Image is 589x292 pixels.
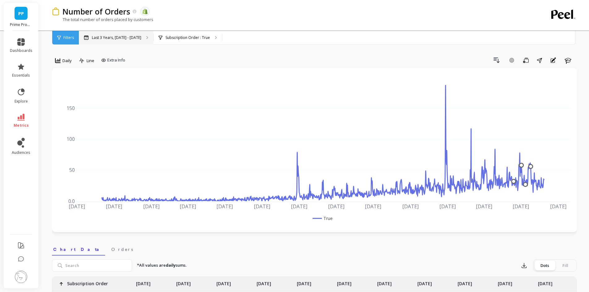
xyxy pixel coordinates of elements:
p: [DATE] [498,277,512,287]
span: Extra Info [107,57,125,63]
p: Prime Prometics™ [10,22,32,27]
p: [DATE] [458,277,472,287]
p: Subscription Order : True [165,35,210,40]
span: Chart Data [53,246,104,252]
p: [DATE] [176,277,191,287]
span: metrics [14,123,29,128]
p: The total number of orders placed by customers [52,17,153,22]
p: [DATE] [417,277,432,287]
img: profile picture [15,271,27,283]
span: Daily [62,58,72,64]
nav: Tabs [52,241,577,256]
span: PP [18,10,24,17]
span: explore [15,99,28,104]
span: Line [87,58,94,64]
p: [DATE] [377,277,392,287]
span: essentials [12,73,30,78]
span: dashboards [10,48,32,53]
span: Filters [63,35,74,40]
img: api.shopify.svg [142,9,148,14]
p: Number of Orders [62,6,130,17]
p: [DATE] [257,277,271,287]
div: Fill [555,260,575,270]
input: Search [52,259,132,272]
p: [DATE] [538,277,553,287]
span: Orders [111,246,133,252]
p: [DATE] [337,277,352,287]
p: *All values are sums. [137,262,186,269]
img: header icon [52,7,59,15]
p: [DATE] [297,277,311,287]
p: [DATE] [216,277,231,287]
p: Subscription Order [67,277,108,287]
strong: daily [166,262,176,268]
p: Last 3 Years, [DATE] - [DATE] [92,35,141,40]
span: audiences [12,150,30,155]
p: [DATE] [136,277,151,287]
div: Dots [535,260,555,270]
